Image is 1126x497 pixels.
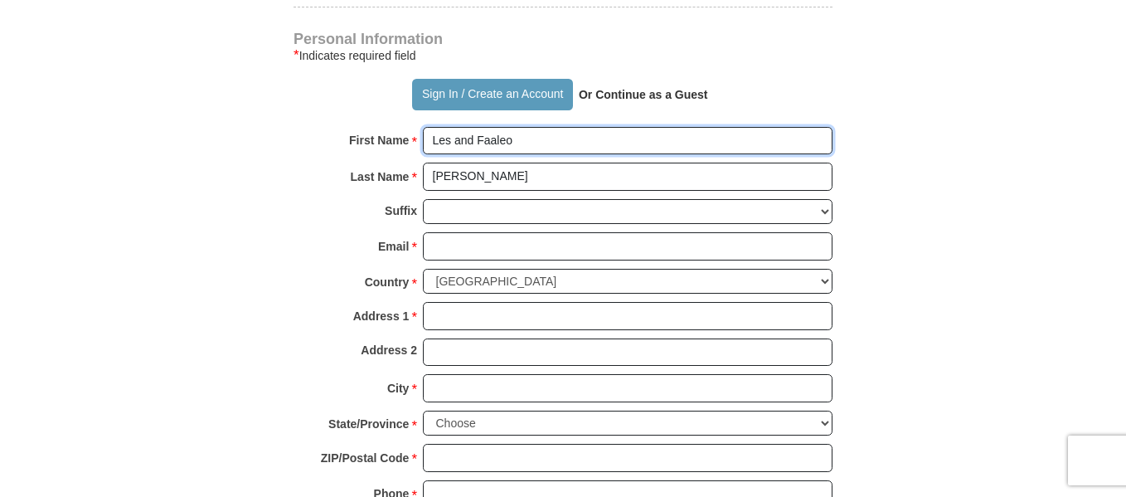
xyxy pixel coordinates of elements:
[294,32,832,46] h4: Personal Information
[387,377,409,400] strong: City
[579,88,708,101] strong: Or Continue as a Guest
[321,446,410,470] strong: ZIP/Postal Code
[353,305,410,328] strong: Address 1
[378,235,409,258] strong: Email
[328,412,409,436] strong: State/Province
[361,339,417,362] strong: Address 2
[365,270,410,294] strong: Country
[412,79,572,110] button: Sign In / Create an Account
[294,46,832,66] div: Indicates required field
[351,165,410,188] strong: Last Name
[385,199,417,222] strong: Suffix
[349,129,409,152] strong: First Name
